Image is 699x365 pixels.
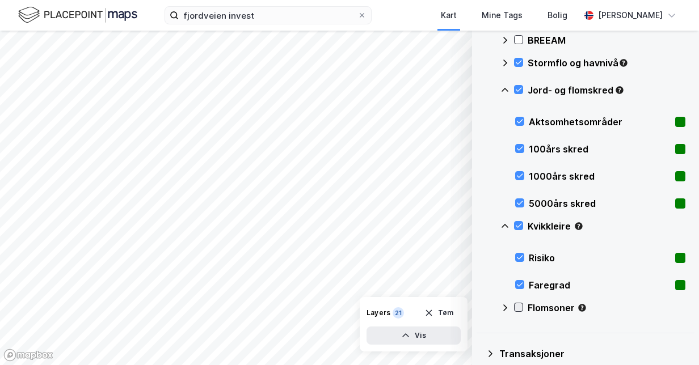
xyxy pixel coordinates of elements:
div: Tooltip anchor [577,303,587,313]
input: Søk på adresse, matrikkel, gårdeiere, leietakere eller personer [179,7,357,24]
div: BREEAM [528,33,685,47]
div: Flomsoner [528,301,685,315]
button: Vis [367,326,461,345]
img: logo.f888ab2527a4732fd821a326f86c7f29.svg [18,5,137,25]
iframe: Chat Widget [642,311,699,365]
div: Tooltip anchor [614,85,625,95]
div: 21 [393,307,404,319]
div: Risiko [529,251,671,265]
div: Kontrollprogram for chat [642,311,699,365]
a: Mapbox homepage [3,349,53,362]
div: Transaksjoner [499,347,685,360]
div: Bolig [548,9,567,22]
div: 1000års skred [529,169,671,183]
div: Kvikkleire [528,219,685,233]
div: Tooltip anchor [618,58,629,68]
div: 5000års skred [529,197,671,210]
div: Faregrad [529,278,671,292]
button: Tøm [417,304,461,322]
div: Layers [367,308,390,317]
div: Stormflo og havnivå [528,56,685,70]
div: Tooltip anchor [574,221,584,231]
div: Kart [441,9,457,22]
div: [PERSON_NAME] [598,9,663,22]
div: Jord- og flomskred [528,83,685,97]
div: Mine Tags [482,9,523,22]
div: Aktsomhetsområder [529,115,671,129]
div: 100års skred [529,142,671,156]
